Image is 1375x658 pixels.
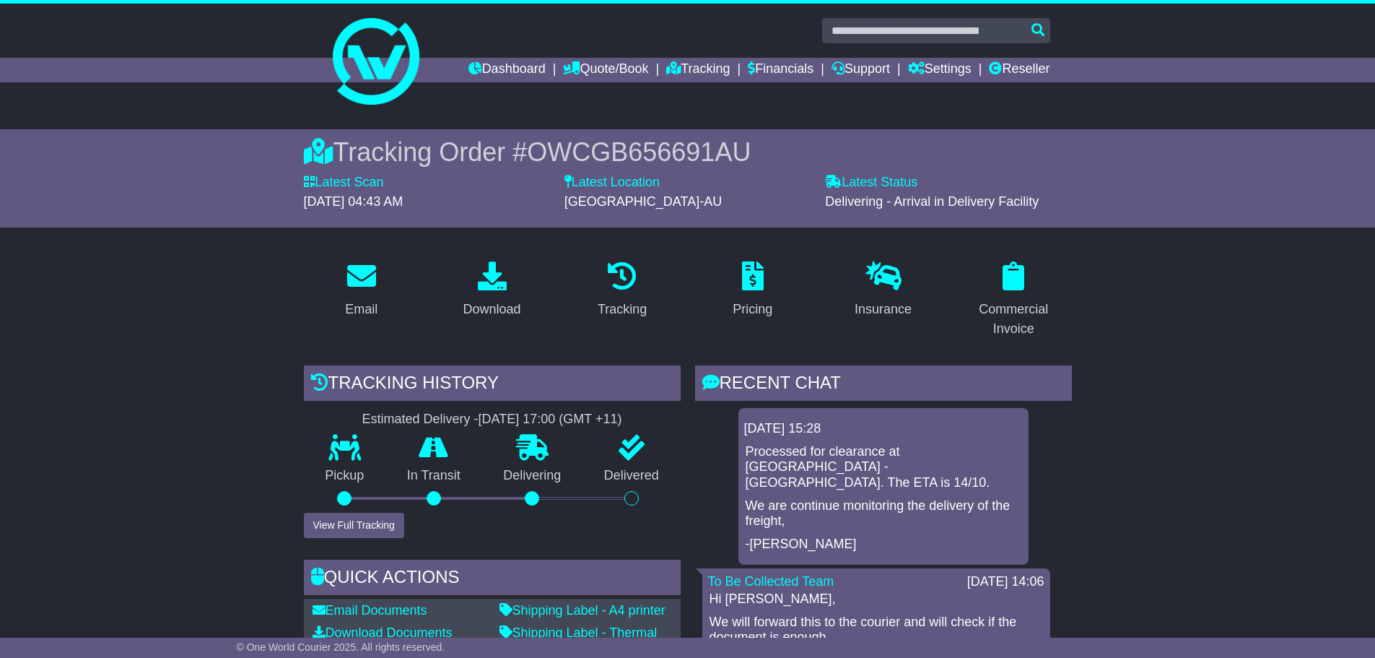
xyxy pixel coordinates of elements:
[908,58,972,82] a: Settings
[527,137,751,167] span: OWCGB656691AU
[453,256,530,324] a: Download
[482,468,583,484] p: Delivering
[313,603,427,618] a: Email Documents
[989,58,1049,82] a: Reseller
[563,58,648,82] a: Quote/Book
[564,194,722,209] span: [GEOGRAPHIC_DATA]-AU
[237,641,445,653] span: © One World Courier 2025. All rights reserved.
[304,560,681,599] div: Quick Actions
[479,412,622,428] div: [DATE] 17:00 (GMT +11)
[313,625,453,640] a: Download Documents
[463,300,520,319] div: Download
[304,365,681,404] div: Tracking history
[582,468,681,484] p: Delivered
[723,256,782,324] a: Pricing
[385,468,482,484] p: In Transit
[831,58,890,82] a: Support
[733,300,772,319] div: Pricing
[336,256,387,324] a: Email
[708,574,834,589] a: To Be Collected Team
[304,412,681,428] div: Estimated Delivery -
[965,300,1062,339] div: Commercial Invoice
[304,137,1072,168] div: Tracking Order #
[855,300,912,319] div: Insurance
[746,498,1021,529] p: We are continue monitoring the delivery of the freight,
[564,175,660,191] label: Latest Location
[746,537,1021,553] p: -[PERSON_NAME]
[304,175,384,191] label: Latest Scan
[744,421,1023,437] div: [DATE] 15:28
[304,513,404,538] button: View Full Tracking
[746,444,1021,491] p: Processed for clearance at [GEOGRAPHIC_DATA] - [GEOGRAPHIC_DATA]. The ETA is 14/10.
[304,194,403,209] span: [DATE] 04:43 AM
[588,256,656,324] a: Tracking
[956,256,1072,344] a: Commercial Invoice
[845,256,921,324] a: Insurance
[967,574,1044,590] div: [DATE] 14:06
[598,300,647,319] div: Tracking
[499,625,658,656] a: Shipping Label - Thermal printer
[710,592,1043,607] p: Hi [PERSON_NAME],
[825,194,1039,209] span: Delivering - Arrival in Delivery Facility
[695,365,1072,404] div: RECENT CHAT
[468,58,546,82] a: Dashboard
[748,58,813,82] a: Financials
[666,58,730,82] a: Tracking
[499,603,665,618] a: Shipping Label - A4 printer
[345,300,377,319] div: Email
[304,468,386,484] p: Pickup
[825,175,917,191] label: Latest Status
[710,615,1043,646] p: We will forward this to the courier and will check if the document is enough.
